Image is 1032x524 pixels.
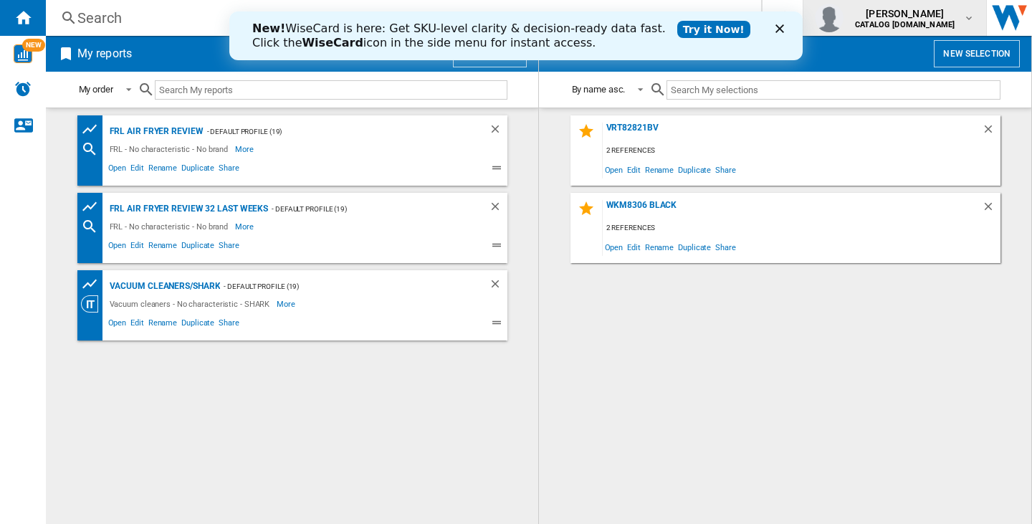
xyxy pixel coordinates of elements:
[75,40,135,67] h2: My reports
[79,84,113,95] div: My order
[106,316,129,333] span: Open
[81,120,106,138] div: Product prices grid
[128,316,146,333] span: Edit
[489,277,507,295] div: Delete
[81,275,106,293] div: Product prices grid
[625,160,643,179] span: Edit
[128,239,146,256] span: Edit
[106,239,129,256] span: Open
[676,237,713,257] span: Duplicate
[77,8,724,28] div: Search
[216,161,242,178] span: Share
[643,237,676,257] span: Rename
[106,277,221,295] div: Vacuum cleaners/SHARK
[235,140,256,158] span: More
[643,160,676,179] span: Rename
[603,160,626,179] span: Open
[106,123,204,140] div: FRL Air Fryer Review
[676,160,713,179] span: Duplicate
[146,316,179,333] span: Rename
[489,200,507,218] div: Delete
[934,40,1020,67] button: New selection
[81,295,106,313] div: Category View
[81,140,106,158] div: Search
[14,44,32,63] img: wise-card.svg
[22,39,45,52] span: NEW
[603,123,982,142] div: VRT82821BV
[216,239,242,256] span: Share
[229,11,803,60] iframe: Intercom live chat bannière
[815,4,844,32] img: profile.jpg
[489,123,507,140] div: Delete
[106,218,236,235] div: FRL - No characteristic - No brand
[713,160,738,179] span: Share
[179,239,216,256] span: Duplicate
[14,80,32,97] img: alerts-logo.svg
[81,198,106,216] div: Product prices grid
[155,80,507,100] input: Search My reports
[106,295,277,313] div: Vacuum cleaners - No characteristic - SHARK
[982,200,1000,219] div: Delete
[603,237,626,257] span: Open
[268,200,459,218] div: - Default profile (19)
[982,123,1000,142] div: Delete
[179,161,216,178] span: Duplicate
[603,200,982,219] div: WKM8306 black
[235,218,256,235] span: More
[277,295,297,313] span: More
[666,80,1000,100] input: Search My selections
[128,161,146,178] span: Edit
[204,123,460,140] div: - Default profile (19)
[146,239,179,256] span: Rename
[713,237,738,257] span: Share
[106,200,269,218] div: FRL Air Fryer Review 32 last weeks
[106,161,129,178] span: Open
[625,237,643,257] span: Edit
[603,142,1000,160] div: 2 references
[572,84,626,95] div: By name asc.
[546,13,560,22] div: Fermer
[106,140,236,158] div: FRL - No characteristic - No brand
[216,316,242,333] span: Share
[603,219,1000,237] div: 2 references
[81,218,106,235] div: Search
[220,277,459,295] div: - Default profile (19)
[179,316,216,333] span: Duplicate
[855,20,955,29] b: CATALOG [DOMAIN_NAME]
[855,6,955,21] span: [PERSON_NAME]
[146,161,179,178] span: Rename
